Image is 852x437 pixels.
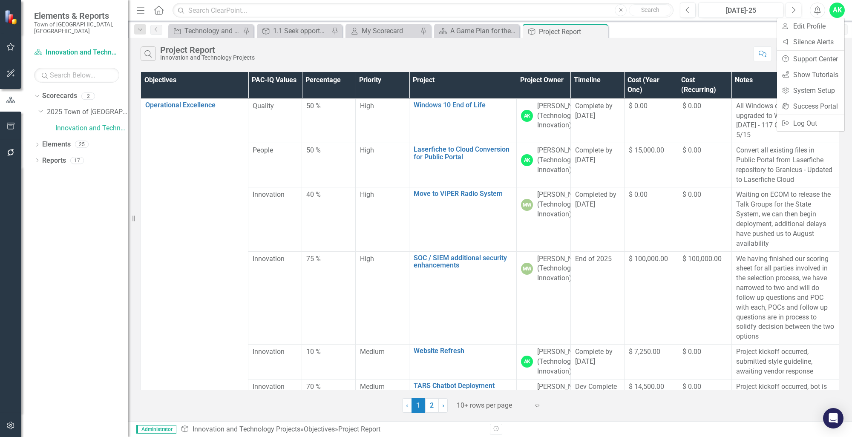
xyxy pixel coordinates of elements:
[414,347,512,355] a: Website Refresh
[537,190,588,219] div: [PERSON_NAME] (Technology & Innovation)
[81,92,95,100] div: 2
[678,187,731,251] td: Double-Click to Edit
[537,146,588,175] div: [PERSON_NAME] (Technology & Innovation)
[823,408,843,428] div: Open Intercom Messenger
[678,98,731,143] td: Double-Click to Edit
[731,345,839,379] td: Double-Click to Edit
[736,102,823,139] span: All Windows devices must be upgraded to Windows 11 by [DATE] - 117 Complete as of 5/15
[682,190,701,198] span: $ 0.00
[537,382,588,411] div: [PERSON_NAME] (Technology & Innovation)
[678,251,731,345] td: Double-Click to Edit
[629,255,668,263] span: $ 100,000.00
[306,146,351,155] div: 50 %
[34,48,119,57] a: Innovation and Technology Projects
[248,345,302,379] td: Double-Click to Edit
[777,98,844,114] a: Success Portal
[248,98,302,143] td: Double-Click to Edit
[409,345,517,379] td: Double-Click to Edit Right Click for Context Menu
[570,143,624,187] td: Double-Click to Edit
[136,425,176,434] span: Administrator
[306,254,351,264] div: 75 %
[75,141,89,148] div: 25
[145,101,244,109] a: Operational Excellence
[160,45,255,55] div: Project Report
[731,379,839,414] td: Double-Click to Edit
[414,254,512,269] a: SOC / SIEM additional security enhancements
[624,251,678,345] td: Double-Click to Edit
[575,382,617,400] span: Dev Complete end of April
[34,68,119,83] input: Search Below...
[829,3,845,18] button: AK
[253,146,273,154] span: People
[624,98,678,143] td: Double-Click to Edit
[517,143,570,187] td: Double-Click to Edit
[414,382,512,390] a: TARS Chatbot Deployment
[360,190,374,198] span: High
[678,345,731,379] td: Double-Click to Edit
[629,190,648,198] span: $ 0.00
[360,348,385,356] span: Medium
[253,255,285,263] span: Innovation
[570,98,624,143] td: Double-Click to Edit
[570,251,624,345] td: Double-Click to Edit
[575,146,613,164] span: Complete by [DATE]
[306,190,351,200] div: 40 %
[682,146,701,154] span: $ 0.00
[629,4,671,16] button: Search
[253,348,285,356] span: Innovation
[47,107,128,117] a: 2025 Town of [GEOGRAPHIC_DATA]
[521,356,533,368] div: AK
[70,157,84,164] div: 17
[682,348,701,356] span: $ 0.00
[624,143,678,187] td: Double-Click to Edit
[682,255,722,263] span: $ 100,000.00
[160,55,255,61] div: Innovation and Technology Projects
[302,187,356,251] td: Double-Click to Edit
[248,143,302,187] td: Double-Click to Edit
[259,26,329,36] a: 1.1 Seek opportunities to enhance public trust by sharing information in an accessible, convenien...
[414,190,512,198] a: Move to VIPER Radio System
[517,345,570,379] td: Double-Click to Edit
[521,263,533,275] div: MW
[517,187,570,251] td: Double-Click to Edit
[698,3,783,18] button: [DATE]-25
[4,10,19,25] img: ClearPoint Strategy
[348,26,418,36] a: My Scorecard
[701,6,780,16] div: [DATE]-25
[521,110,533,122] div: AK
[273,26,329,36] div: 1.1 Seek opportunities to enhance public trust by sharing information in an accessible, convenien...
[356,143,409,187] td: Double-Click to Edit
[409,98,517,143] td: Double-Click to Edit Right Click for Context Menu
[777,83,844,98] a: System Setup
[777,18,844,34] a: Edit Profile
[338,425,380,433] div: Project Report
[42,156,66,166] a: Reports
[575,255,612,263] span: End of 2025
[34,21,119,35] small: Town of [GEOGRAPHIC_DATA], [GEOGRAPHIC_DATA]
[406,401,408,409] span: ‹
[736,348,813,375] span: Project kickoff occurred, submitted style guideline, awaiting vendor response
[777,34,844,50] a: Silence Alerts
[360,146,374,154] span: High
[624,187,678,251] td: Double-Click to Edit
[304,425,335,433] a: Objectives
[521,154,533,166] div: AK
[521,199,533,211] div: MW
[517,379,570,414] td: Double-Click to Edit
[731,251,839,345] td: Double-Click to Edit
[736,382,835,410] span: Project kickoff occurred, bot is currently under development and testing
[537,347,588,377] div: [PERSON_NAME] (Technology & Innovation)
[409,187,517,251] td: Double-Click to Edit Right Click for Context Menu
[682,102,701,110] span: $ 0.00
[629,348,660,356] span: $ 7,250.00
[736,190,831,247] span: Waiting on ECOM to release the Talk Groups for the State System, we can then begin deployment, ad...
[302,345,356,379] td: Double-Click to Edit
[678,143,731,187] td: Double-Click to Edit
[629,382,664,391] span: $ 14,500.00
[409,379,517,414] td: Double-Click to Edit Right Click for Context Menu
[356,98,409,143] td: Double-Click to Edit
[360,102,374,110] span: High
[517,98,570,143] td: Double-Click to Edit
[537,101,588,131] div: [PERSON_NAME] (Technology & Innovation)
